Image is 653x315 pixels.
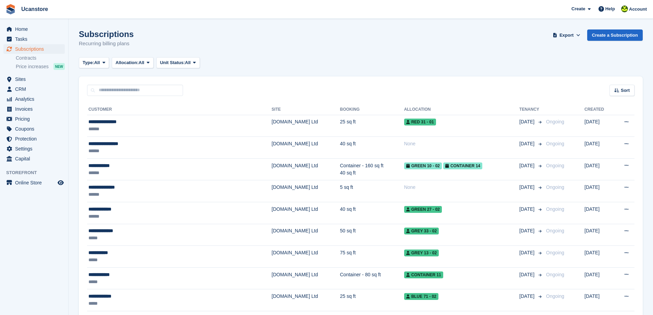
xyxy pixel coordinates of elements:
a: menu [3,94,65,104]
td: 75 sq ft [340,246,404,268]
a: Contracts [16,55,65,61]
th: Customer [87,104,271,115]
a: menu [3,84,65,94]
a: Preview store [57,179,65,187]
span: Export [559,32,573,39]
h1: Subscriptions [79,29,134,39]
span: Ongoing [546,206,564,212]
div: NEW [53,63,65,70]
span: Sort [621,87,630,94]
span: Invoices [15,104,56,114]
span: Ongoing [546,272,564,277]
td: [DOMAIN_NAME] Ltd [271,202,340,224]
a: Price increases NEW [16,63,65,70]
td: [DATE] [584,289,613,311]
button: Export [552,29,582,41]
span: [DATE] [519,162,536,169]
td: [DOMAIN_NAME] Ltd [271,289,340,311]
td: [DATE] [584,137,613,159]
span: Home [15,24,56,34]
span: [DATE] [519,227,536,234]
span: Green 10 - 02 [404,162,442,169]
span: Red 31 - 01 [404,119,436,125]
span: Subscriptions [15,44,56,54]
td: [DOMAIN_NAME] Ltd [271,137,340,159]
a: menu [3,24,65,34]
span: Ongoing [546,163,564,168]
td: 40 sq ft [340,202,404,224]
span: Online Store [15,178,56,187]
td: [DOMAIN_NAME] Ltd [271,224,340,246]
div: None [404,140,519,147]
a: menu [3,114,65,124]
td: [DATE] [584,224,613,246]
td: 25 sq ft [340,289,404,311]
span: All [94,59,100,66]
span: Unit Status: [160,59,185,66]
a: menu [3,104,65,114]
span: [DATE] [519,293,536,300]
td: [DATE] [584,246,613,268]
span: [DATE] [519,249,536,256]
td: [DOMAIN_NAME] Ltd [271,158,340,180]
span: Green 27 - 02 [404,206,442,213]
a: menu [3,44,65,54]
td: [DOMAIN_NAME] Ltd [271,267,340,289]
a: menu [3,144,65,154]
a: Ucanstore [19,3,51,15]
span: Ongoing [546,184,564,190]
span: Grey 33 - 02 [404,228,439,234]
img: stora-icon-8386f47178a22dfd0bd8f6a31ec36ba5ce8667c1dd55bd0f319d3a0aa187defe.svg [5,4,16,14]
a: menu [3,34,65,44]
th: Tenancy [519,104,543,115]
span: All [185,59,191,66]
td: [DATE] [584,202,613,224]
span: Capital [15,154,56,163]
th: Created [584,104,613,115]
td: 50 sq ft [340,224,404,246]
td: 25 sq ft [340,115,404,137]
span: Price increases [16,63,49,70]
td: [DATE] [584,180,613,202]
span: Settings [15,144,56,154]
span: Pricing [15,114,56,124]
a: menu [3,134,65,144]
span: [DATE] [519,118,536,125]
span: Storefront [6,169,68,176]
span: Sites [15,74,56,84]
span: Analytics [15,94,56,104]
td: [DOMAIN_NAME] Ltd [271,180,340,202]
img: John Johns [621,5,628,12]
span: Create [571,5,585,12]
td: [DATE] [584,267,613,289]
span: Container 14 [443,162,482,169]
span: [DATE] [519,184,536,191]
button: Type: All [79,57,109,69]
span: All [138,59,144,66]
button: Unit Status: All [156,57,200,69]
span: Ongoing [546,228,564,233]
button: Allocation: All [112,57,154,69]
a: menu [3,154,65,163]
span: Help [605,5,615,12]
span: Ongoing [546,250,564,255]
span: [DATE] [519,140,536,147]
span: Type: [83,59,94,66]
p: Recurring billing plans [79,40,134,48]
span: Allocation: [116,59,138,66]
span: Protection [15,134,56,144]
span: Tasks [15,34,56,44]
span: Ongoing [546,119,564,124]
div: None [404,184,519,191]
a: Create a Subscription [587,29,643,41]
td: 5 sq ft [340,180,404,202]
th: Booking [340,104,404,115]
span: [DATE] [519,206,536,213]
span: CRM [15,84,56,94]
span: Blue 71 - 02 [404,293,438,300]
span: Container 11 [404,271,443,278]
td: Container - 80 sq ft [340,267,404,289]
a: menu [3,74,65,84]
span: Ongoing [546,293,564,299]
td: [DOMAIN_NAME] Ltd [271,246,340,268]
